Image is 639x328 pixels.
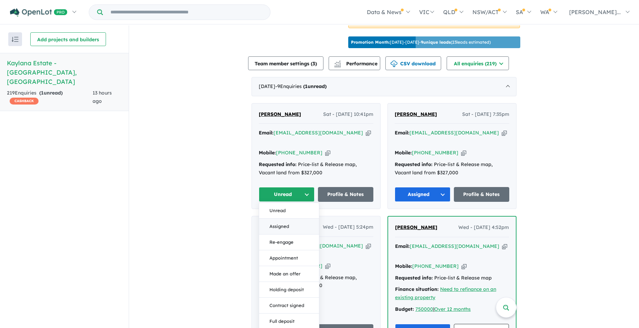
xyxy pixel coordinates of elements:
button: Appointment [259,250,319,266]
img: line-chart.svg [334,61,341,64]
button: Add projects and builders [30,32,106,46]
span: 1 [305,83,308,89]
a: [PHONE_NUMBER] [276,150,322,156]
div: Price-list & Release map [395,274,509,282]
strong: Email: [395,243,410,249]
button: Unread [259,187,315,202]
button: Copy [325,149,330,156]
span: [PERSON_NAME]... [569,9,621,15]
span: [PERSON_NAME] [395,111,437,117]
button: Copy [461,149,466,156]
button: Re-engage [259,234,319,250]
button: Assigned [395,187,450,202]
strong: Requested info: [395,161,433,167]
button: Copy [366,129,371,136]
button: Copy [461,263,467,270]
img: bar-chart.svg [334,63,341,67]
button: Contract signed [259,298,319,314]
div: Price-list & Release map, Vacant land from $327,000 [395,161,509,177]
button: Copy [325,262,330,270]
a: [PERSON_NAME] [395,110,437,119]
strong: ( unread) [39,90,63,96]
span: Wed - [DATE] 4:52pm [458,223,509,232]
a: 750000 [415,306,433,312]
b: 9 unique leads [421,40,451,45]
button: Performance [329,56,380,70]
span: Wed - [DATE] 5:24pm [323,223,373,231]
span: 1 [41,90,44,96]
button: All enquiries (219) [447,56,509,70]
strong: Requested info: [395,275,433,281]
span: Sat - [DATE] 7:35pm [462,110,509,119]
button: Assigned [259,219,319,234]
span: 3 [312,61,315,67]
span: Sat - [DATE] 10:41pm [323,110,373,119]
button: Copy [502,243,507,250]
a: Profile & Notes [454,187,510,202]
a: Over 12 months [434,306,471,312]
button: Holding deposit [259,282,319,298]
span: CASHBACK [10,98,39,105]
a: [PERSON_NAME] [259,110,301,119]
button: Unread [259,203,319,219]
strong: Mobile: [259,150,276,156]
div: [DATE] [252,77,516,96]
span: Performance [335,61,377,67]
div: | [395,305,509,314]
button: Made an offer [259,266,319,282]
strong: ( unread) [303,83,327,89]
strong: Mobile: [395,150,412,156]
button: Team member settings (3) [248,56,323,70]
b: Promotion Month: [351,40,390,45]
img: download icon [391,61,397,67]
img: sort.svg [12,37,19,42]
a: [EMAIL_ADDRESS][DOMAIN_NAME] [409,130,499,136]
strong: Finance situation: [395,286,439,292]
input: Try estate name, suburb, builder or developer [104,5,269,20]
strong: Email: [259,130,274,136]
button: Copy [366,242,371,250]
a: Profile & Notes [318,187,374,202]
a: [EMAIL_ADDRESS][DOMAIN_NAME] [410,243,499,249]
span: [PERSON_NAME] [259,111,301,117]
span: - 9 Enquir ies [275,83,327,89]
a: [PHONE_NUMBER] [412,150,458,156]
a: Need to refinance on an existing property [395,286,496,300]
span: 13 hours ago [93,90,112,104]
button: CSV download [385,56,441,70]
h5: Kaylana Estate - [GEOGRAPHIC_DATA] , [GEOGRAPHIC_DATA] [7,58,122,86]
div: 219 Enquir ies [7,89,93,106]
a: [PERSON_NAME] [395,223,437,232]
a: [EMAIL_ADDRESS][DOMAIN_NAME] [274,130,363,136]
strong: Mobile: [395,263,412,269]
a: [PHONE_NUMBER] [412,263,459,269]
p: [DATE] - [DATE] - ( 23 leads estimated) [351,39,491,45]
strong: Budget: [395,306,414,312]
strong: Email: [395,130,409,136]
div: Price-list & Release map, Vacant land from $327,000 [259,161,373,177]
span: [PERSON_NAME] [395,224,437,230]
button: Copy [502,129,507,136]
strong: Requested info: [259,161,297,167]
img: Openlot PRO Logo White [10,8,67,17]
